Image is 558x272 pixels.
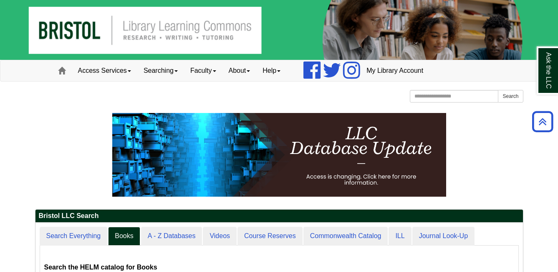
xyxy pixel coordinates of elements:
[256,60,287,81] a: Help
[72,60,137,81] a: Access Services
[108,227,140,246] a: Books
[35,210,523,223] h2: Bristol LLC Search
[222,60,257,81] a: About
[360,60,429,81] a: My Library Account
[184,60,222,81] a: Faculty
[137,60,184,81] a: Searching
[389,227,411,246] a: ILL
[203,227,237,246] a: Videos
[237,227,303,246] a: Course Reserves
[141,227,202,246] a: A - Z Databases
[412,227,475,246] a: Journal Look-Up
[40,227,108,246] a: Search Everything
[498,90,523,103] button: Search
[303,227,388,246] a: Commonwealth Catalog
[529,116,556,127] a: Back to Top
[112,113,446,197] img: HTML tutorial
